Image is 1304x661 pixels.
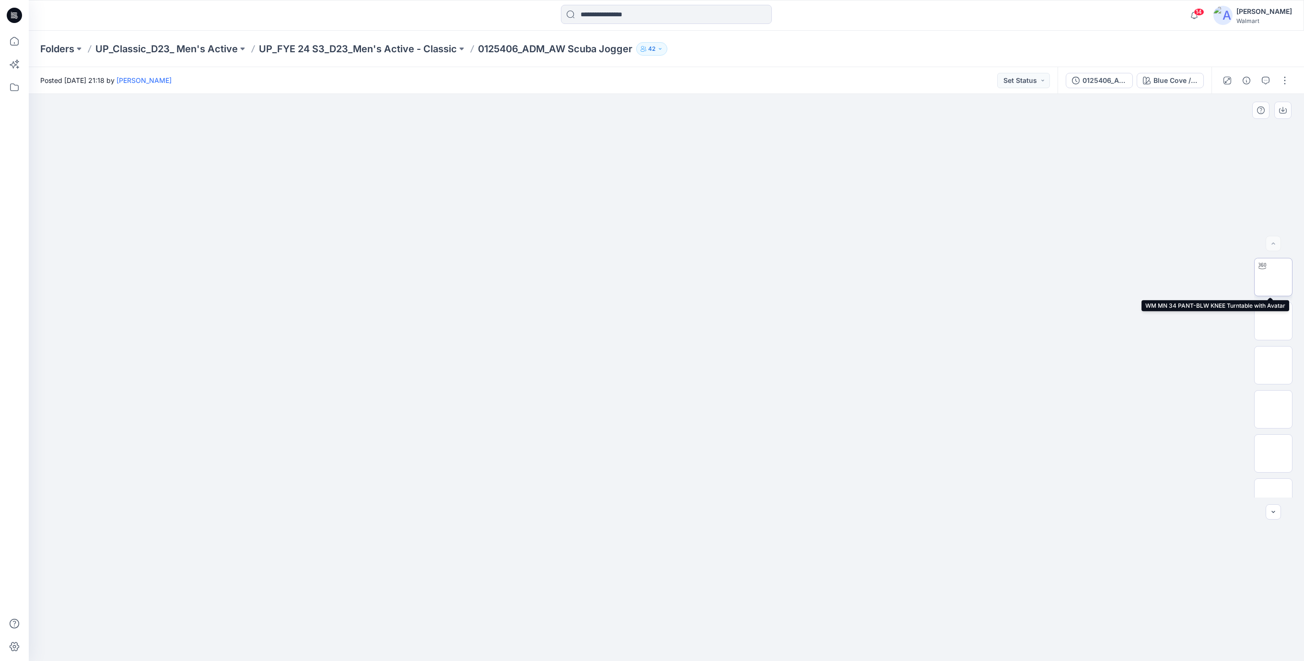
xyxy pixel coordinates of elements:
a: UP_Classic_D23_ Men's Active [95,42,238,56]
img: avatar [1213,6,1233,25]
div: Blue Cove / Cantaloupe [1153,75,1198,86]
p: 0125406_ADM_AW Scuba Jogger [478,42,632,56]
a: Folders [40,42,74,56]
button: Details [1239,73,1254,88]
a: UP_FYE 24 S3_D23_Men's Active - Classic [259,42,457,56]
p: 42 [648,44,655,54]
span: Posted [DATE] 21:18 by [40,75,172,85]
div: Walmart [1236,17,1292,24]
div: 0125406_ADM_AW Scuba Jogger [1083,75,1127,86]
a: [PERSON_NAME] [116,76,172,84]
span: 14 [1194,8,1204,16]
button: 42 [636,42,667,56]
button: 0125406_ADM_AW Scuba Jogger [1066,73,1133,88]
div: [PERSON_NAME] [1236,6,1292,17]
button: Blue Cove / Cantaloupe [1137,73,1204,88]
